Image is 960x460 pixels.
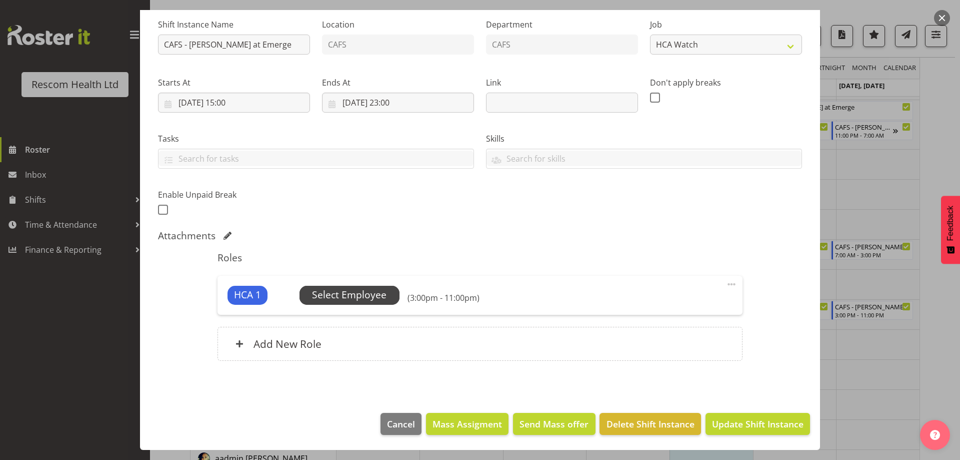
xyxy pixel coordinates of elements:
[513,413,595,435] button: Send Mass offer
[407,293,479,303] h6: (3:00pm - 11:00pm)
[158,189,310,201] label: Enable Unpaid Break
[158,133,474,145] label: Tasks
[519,417,588,430] span: Send Mass offer
[234,288,261,302] span: HCA 1
[380,413,421,435] button: Cancel
[158,151,473,166] input: Search for tasks
[705,413,810,435] button: Update Shift Instance
[312,288,386,302] span: Select Employee
[322,19,474,31] label: Location
[712,417,803,430] span: Update Shift Instance
[486,77,638,89] label: Link
[158,19,310,31] label: Shift Instance Name
[486,19,638,31] label: Department
[158,230,215,242] h5: Attachments
[930,430,940,440] img: help-xxl-2.png
[426,413,508,435] button: Mass Assigment
[941,196,960,264] button: Feedback - Show survey
[158,35,310,55] input: Shift Instance Name
[158,77,310,89] label: Starts At
[486,151,801,166] input: Search for skills
[217,252,742,264] h5: Roles
[387,417,415,430] span: Cancel
[322,93,474,113] input: Click to select...
[253,337,321,350] h6: Add New Role
[946,206,955,241] span: Feedback
[486,133,802,145] label: Skills
[650,77,802,89] label: Don't apply breaks
[650,19,802,31] label: Job
[606,417,694,430] span: Delete Shift Instance
[322,77,474,89] label: Ends At
[158,93,310,113] input: Click to select...
[432,417,502,430] span: Mass Assigment
[599,413,700,435] button: Delete Shift Instance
